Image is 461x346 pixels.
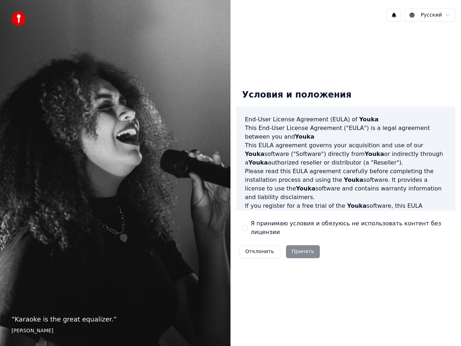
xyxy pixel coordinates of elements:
span: Youka [344,176,363,183]
button: Отклонить [239,245,280,258]
p: This End-User License Agreement ("EULA") is a legal agreement between you and [245,124,447,141]
p: “ Karaoke is the great equalizer. ” [12,314,219,324]
span: Youka [296,185,315,192]
span: Youka [245,150,264,157]
h3: End-User License Agreement (EULA) of [245,115,447,124]
p: If you register for a free trial of the software, this EULA agreement will also govern that trial... [245,202,447,245]
span: Youka [295,133,314,140]
img: youka [12,12,26,26]
p: This EULA agreement governs your acquisition and use of our software ("Software") directly from o... [245,141,447,167]
footer: [PERSON_NAME] [12,327,219,334]
span: Youka [347,202,367,209]
p: Please read this EULA agreement carefully before completing the installation process and using th... [245,167,447,202]
label: Я принимаю условия и обязуюсь не использовать контент без лицензии [251,219,449,237]
span: Youka [359,116,379,123]
span: Youka [249,159,268,166]
div: Условия и положения [236,84,357,107]
span: Youka [365,150,384,157]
